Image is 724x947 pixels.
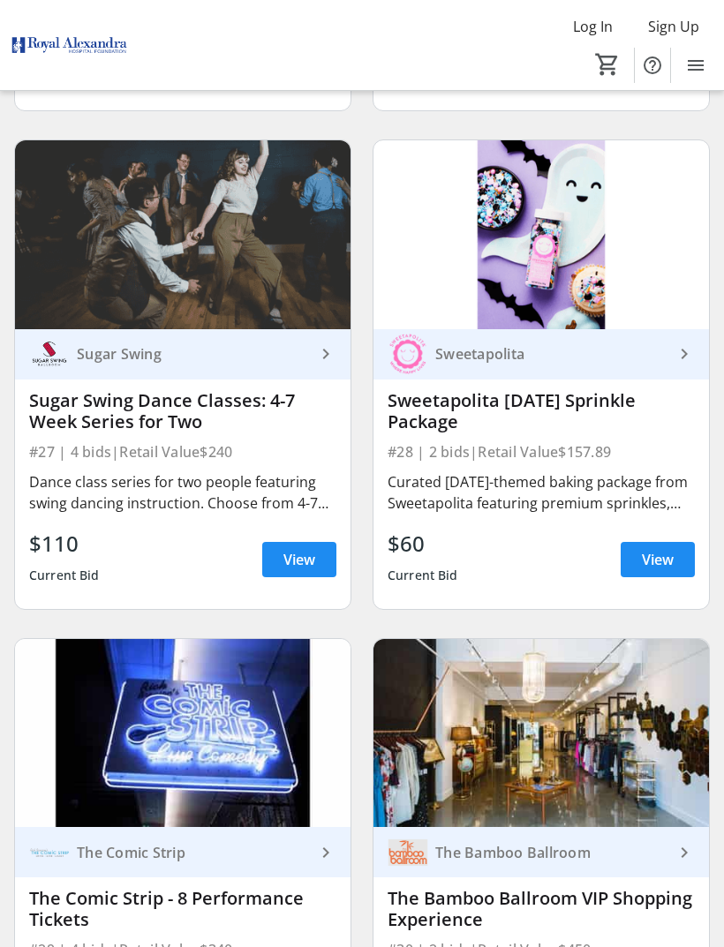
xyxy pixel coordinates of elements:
img: Sweetapolita Halloween Sprinkle Package [373,140,709,329]
a: SweetapolitaSweetapolita [373,329,709,380]
img: The Bamboo Ballroom VIP Shopping Experience [373,639,709,828]
div: The Bamboo Ballroom [428,844,674,861]
a: Sugar SwingSugar Swing [15,329,351,380]
img: The Comic Strip - 8 Performance Tickets [15,639,351,828]
button: Cart [592,49,623,80]
div: $110 [29,528,100,560]
img: The Bamboo Ballroom [388,832,428,873]
button: Sign Up [634,12,713,41]
mat-icon: keyboard_arrow_right [674,842,695,863]
button: Help [635,48,670,83]
div: Sweetapolita [DATE] Sprinkle Package [388,390,695,432]
div: The Comic Strip [70,844,315,861]
a: The Comic StripThe Comic Strip [15,827,351,877]
span: Sign Up [648,16,699,37]
mat-icon: keyboard_arrow_right [315,842,336,863]
div: Current Bid [29,560,100,591]
img: Sugar Swing [29,334,70,374]
div: The Bamboo Ballroom VIP Shopping Experience [388,888,695,930]
div: Sugar Swing [70,345,315,363]
div: The Comic Strip - 8 Performance Tickets [29,888,336,930]
div: $60 [388,528,458,560]
span: View [283,549,315,570]
a: View [621,542,695,577]
mat-icon: keyboard_arrow_right [674,343,695,365]
div: #28 | 2 bids | Retail Value $157.89 [388,440,695,464]
div: Current Bid [388,560,458,591]
div: Sweetapolita [428,345,674,363]
a: View [262,542,336,577]
img: Sugar Swing Dance Classes: 4-7 Week Series for Two [15,140,351,329]
img: Sweetapolita [388,334,428,374]
div: #27 | 4 bids | Retail Value $240 [29,440,336,464]
mat-icon: keyboard_arrow_right [315,343,336,365]
img: Royal Alexandra Hospital Foundation's Logo [11,12,128,79]
span: View [642,549,674,570]
button: Log In [559,12,627,41]
div: Dance class series for two people featuring swing dancing instruction. Choose from 4-7 week progr... [29,471,336,514]
div: Sugar Swing Dance Classes: 4-7 Week Series for Two [29,390,336,432]
a: The Bamboo BallroomThe Bamboo Ballroom [373,827,709,877]
span: Log In [573,16,613,37]
button: Menu [678,48,713,83]
div: Curated [DATE]-themed baking package from Sweetapolita featuring premium sprinkles, decorating su... [388,471,695,514]
img: The Comic Strip [29,832,70,873]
